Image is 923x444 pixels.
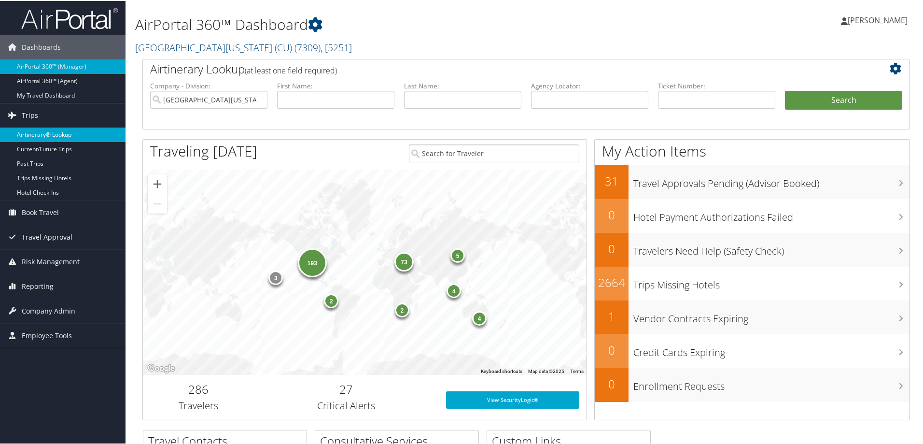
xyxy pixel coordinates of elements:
span: Map data ©2025 [528,368,564,373]
label: Agency Locator: [531,80,648,90]
h2: 0 [595,240,629,256]
div: 4 [472,310,487,325]
h2: 0 [595,206,629,222]
h1: AirPortal 360™ Dashboard [135,14,657,34]
label: First Name: [277,80,394,90]
span: (at least one field required) [245,64,337,75]
div: 5 [450,247,465,261]
img: airportal-logo.png [21,6,118,29]
label: Ticket Number: [658,80,775,90]
h3: Travelers [150,398,247,412]
img: Google [145,361,177,374]
h3: Critical Alerts [261,398,432,412]
div: 3 [268,270,283,284]
h2: 2664 [595,273,629,290]
h2: 0 [595,375,629,391]
a: [GEOGRAPHIC_DATA][US_STATE] (CU) [135,40,352,53]
h2: 31 [595,172,629,188]
span: Company Admin [22,298,75,322]
div: 193 [297,247,326,276]
div: 73 [394,251,414,271]
label: Company - Division: [150,80,267,90]
h3: Travel Approvals Pending (Advisor Booked) [633,171,909,189]
button: Keyboard shortcuts [481,367,522,374]
a: [PERSON_NAME] [841,5,917,34]
a: Open this area in Google Maps (opens a new window) [145,361,177,374]
span: Risk Management [22,249,80,273]
button: Search [785,90,902,109]
h3: Hotel Payment Authorizations Failed [633,205,909,223]
span: [PERSON_NAME] [848,14,908,25]
span: Trips [22,102,38,127]
h2: 27 [261,380,432,397]
div: 2 [395,302,409,316]
span: Reporting [22,273,54,298]
a: 2664Trips Missing Hotels [595,266,909,300]
a: View SecurityLogic® [446,390,579,408]
div: 4 [447,282,461,297]
span: Dashboards [22,34,61,58]
h3: Enrollment Requests [633,374,909,392]
div: 2 [324,293,338,307]
span: ( 7309 ) [294,40,321,53]
span: Book Travel [22,200,59,224]
button: Zoom out [148,193,167,213]
h2: 0 [595,341,629,358]
a: Terms (opens in new tab) [570,368,584,373]
h2: Airtinerary Lookup [150,60,839,76]
h1: Traveling [DATE] [150,140,257,160]
h3: Vendor Contracts Expiring [633,306,909,325]
a: 0Credit Cards Expiring [595,333,909,367]
a: 0Enrollment Requests [595,367,909,401]
a: 31Travel Approvals Pending (Advisor Booked) [595,164,909,198]
span: Travel Approval [22,224,72,248]
label: Last Name: [404,80,521,90]
h2: 286 [150,380,247,397]
h3: Credit Cards Expiring [633,340,909,358]
input: Search for Traveler [409,143,579,161]
h3: Trips Missing Hotels [633,272,909,291]
a: 0Hotel Payment Authorizations Failed [595,198,909,232]
a: 1Vendor Contracts Expiring [595,300,909,333]
button: Zoom in [148,173,167,193]
a: 0Travelers Need Help (Safety Check) [595,232,909,266]
h2: 1 [595,307,629,324]
span: Employee Tools [22,323,72,347]
h3: Travelers Need Help (Safety Check) [633,239,909,257]
span: , [ 5251 ] [321,40,352,53]
h1: My Action Items [595,140,909,160]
